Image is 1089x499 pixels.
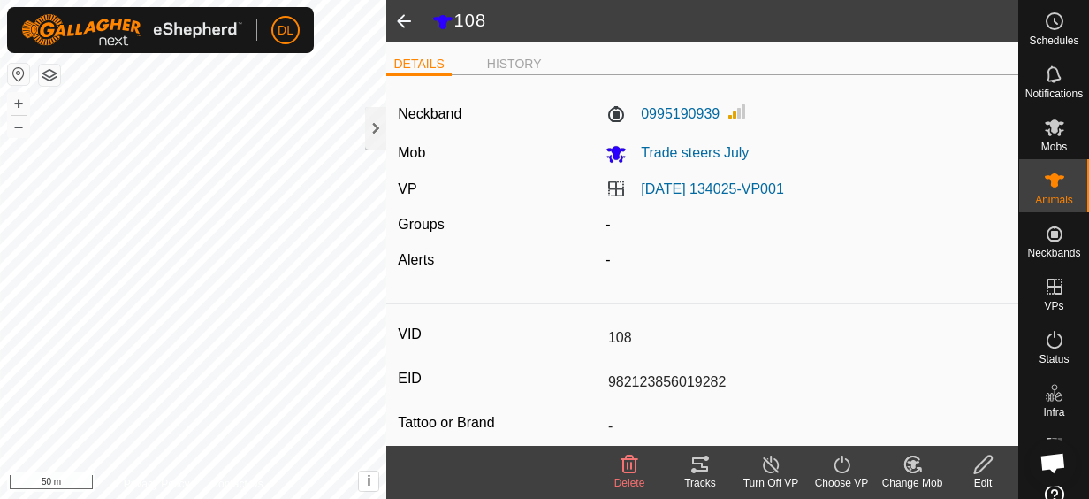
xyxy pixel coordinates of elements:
label: Alerts [398,252,434,267]
label: Mob [398,145,425,160]
span: Heatmap [1032,460,1076,471]
div: Tracks [665,475,735,491]
button: Map Layers [39,65,60,86]
span: Animals [1035,195,1073,205]
span: Trade steers July [627,145,749,160]
span: Schedules [1029,35,1078,46]
div: - [598,249,1014,271]
span: Neckbands [1027,248,1080,258]
label: Groups [398,217,444,232]
a: Privacy Policy [124,476,190,492]
button: – [8,116,29,137]
label: 0995190939 [605,104,720,125]
div: Turn Off VP [735,475,806,491]
div: Open chat [1029,439,1077,487]
span: VPs [1044,301,1063,311]
label: EID [398,367,601,390]
a: Contact Us [210,476,263,492]
img: Gallagher Logo [21,14,242,46]
div: Edit [948,475,1018,491]
h2: 108 [432,10,1018,33]
label: VID [398,323,601,346]
span: Mobs [1041,142,1067,152]
span: Delete [614,477,645,489]
span: i [367,473,370,488]
span: Notifications [1025,88,1083,99]
img: Signal strength [727,101,748,122]
button: i [359,472,378,491]
li: HISTORY [480,55,549,73]
label: Neckband [398,104,461,125]
span: Status [1039,354,1069,365]
div: Change Mob [877,475,948,491]
div: Choose VP [806,475,877,491]
div: - [598,214,1014,235]
button: + [8,93,29,114]
label: Tattoo or Brand [398,411,601,434]
button: Reset Map [8,64,29,85]
li: DETAILS [386,55,451,76]
span: Infra [1043,407,1064,418]
span: DL [278,21,293,40]
label: VP [398,181,416,196]
a: [DATE] 134025-VP001 [641,181,784,196]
